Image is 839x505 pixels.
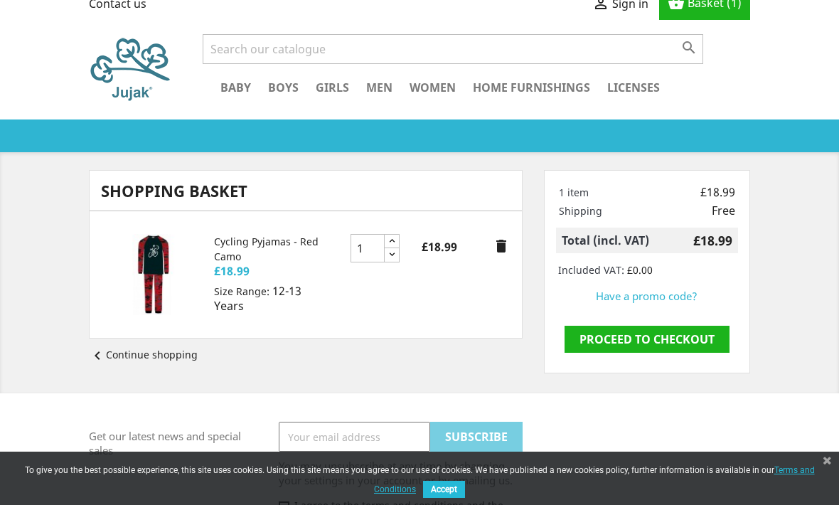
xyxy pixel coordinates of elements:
[422,239,457,255] strong: £18.99
[493,238,510,255] a: delete
[712,203,735,218] span: Free
[680,39,698,56] i: 
[558,263,624,277] span: Included VAT:
[402,78,463,99] a: Women
[374,460,815,497] a: Terms and Conditions
[214,283,301,314] span: 12-13 Years
[565,326,730,353] a: Proceed to checkout
[89,34,176,105] img: Jujak
[700,185,735,199] span: £18.99
[89,347,106,364] i: chevron_left
[261,78,306,99] a: Boys
[466,78,597,99] a: Home Furnishings
[559,204,602,218] span: Shipping
[101,182,511,199] h1: Shopping Basket
[693,233,732,248] span: £18.99
[562,233,649,248] span: Total (incl. VAT)
[89,348,198,361] a: chevron_leftContinue shopping
[430,422,523,452] input: Subscribe
[627,263,653,277] span: £0.00
[14,465,825,501] div: To give you the best possible experience, this site uses cookies. Using this site means you agree...
[203,34,703,64] input: Search
[213,78,258,99] a: Baby
[78,422,268,457] p: Get our latest news and special sales
[600,78,667,99] a: Licenses
[112,234,193,315] img: Cycling Pyjamas - Red Camo
[559,186,589,199] span: 1 item
[596,289,698,303] a: Have a promo code?
[359,78,400,99] a: Men
[676,38,702,57] button: 
[214,285,269,298] span: Size Range:
[309,78,356,99] a: Girls
[279,422,430,452] input: Your email address
[214,235,319,263] a: Cycling Pyjamas - Red Camo
[423,481,465,498] button: Accept
[214,263,250,279] span: £18.99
